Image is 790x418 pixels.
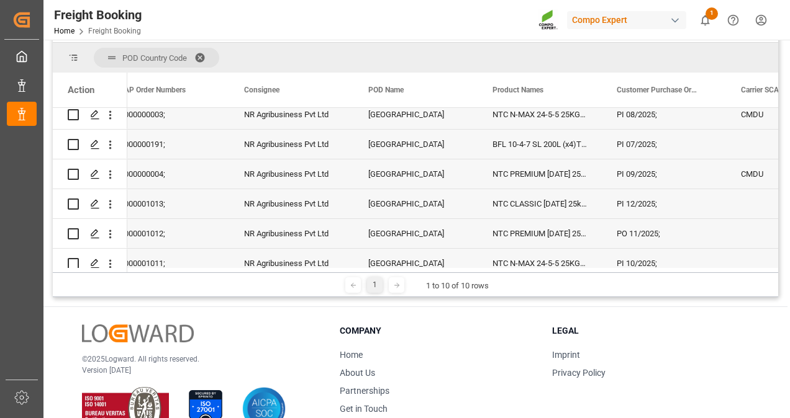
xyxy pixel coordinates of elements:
[478,100,602,129] div: NTC N-MAX 24-5-5 25KG (x42) INT;
[602,249,726,278] div: PI 10/2025;
[105,189,229,218] div: 2000001013;
[229,159,353,189] div: NR Agribusiness Pvt Ltd
[367,277,383,293] div: 1
[602,130,726,159] div: PI 07/2025;
[602,100,726,129] div: PI 08/2025;
[229,130,353,159] div: NR Agribusiness Pvt Ltd
[552,350,580,360] a: Imprint
[719,6,747,34] button: Help Center
[552,324,749,337] h3: Legal
[368,86,404,94] span: POD Name
[478,159,602,189] div: NTC PREMIUM [DATE] 25kg (x42) INT;
[54,6,142,24] div: Freight Booking
[567,8,691,32] button: Compo Expert
[105,130,229,159] div: 2000000191;
[353,100,478,129] div: [GEOGRAPHIC_DATA]
[53,130,127,159] div: Press SPACE to select this row.
[229,189,353,218] div: NR Agribusiness Pvt Ltd
[54,27,75,35] a: Home
[552,368,606,378] a: Privacy Policy
[478,219,602,248] div: NTC PREMIUM [DATE] 25kg (x42) INT;
[340,350,363,360] a: Home
[53,189,127,219] div: Press SPACE to select this row.
[53,219,127,249] div: Press SPACE to select this row.
[353,249,478,278] div: [GEOGRAPHIC_DATA]
[82,365,309,376] p: Version [DATE]
[229,100,353,129] div: NR Agribusiness Pvt Ltd
[244,86,279,94] span: Consignee
[478,249,602,278] div: NTC N-MAX 24-5-5 25KG (x42) INT;
[353,189,478,218] div: [GEOGRAPHIC_DATA]
[706,7,718,20] span: 1
[602,219,726,248] div: PO 11/2025;
[53,159,127,189] div: Press SPACE to select this row.
[567,11,686,29] div: Compo Expert
[82,324,194,342] img: Logward Logo
[426,280,489,292] div: 1 to 10 of 10 rows
[105,159,229,189] div: 2000000004;
[82,354,309,365] p: © 2025 Logward. All rights reserved.
[741,86,784,94] span: Carrier SCAC
[53,249,127,278] div: Press SPACE to select this row.
[340,404,388,414] a: Get in Touch
[340,368,375,378] a: About Us
[353,219,478,248] div: [GEOGRAPHIC_DATA]
[229,249,353,278] div: NR Agribusiness Pvt Ltd
[105,249,229,278] div: 2000001011;
[105,100,229,129] div: 2000000003;
[120,86,186,94] span: SAP Order Numbers
[478,189,602,218] div: NTC CLASSIC [DATE] 25kg (x42) INT;
[229,219,353,248] div: NR Agribusiness Pvt Ltd
[602,159,726,189] div: PI 09/2025;
[122,53,187,63] span: POD Country Code
[340,386,389,396] a: Partnerships
[493,86,543,94] span: Product Names
[68,84,94,96] div: Action
[478,130,602,159] div: BFL 10-4-7 SL 200L (x4)TW ISPM;
[691,6,719,34] button: show 1 new notifications
[105,219,229,248] div: 2000001012;
[617,86,700,94] span: Customer Purchase Order Numbers
[340,324,537,337] h3: Company
[538,9,558,31] img: Screenshot%202023-09-29%20at%2010.02.21.png_1712312052.png
[602,189,726,218] div: PI 12/2025;
[53,100,127,130] div: Press SPACE to select this row.
[353,130,478,159] div: [GEOGRAPHIC_DATA]
[353,159,478,189] div: [GEOGRAPHIC_DATA]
